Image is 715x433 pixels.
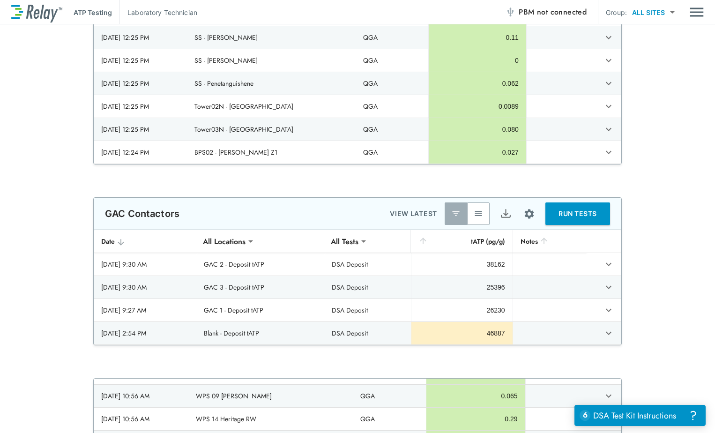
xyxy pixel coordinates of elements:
td: DSA Deposit [324,276,411,299]
div: [DATE] 9:30 AM [101,260,189,269]
td: Blank - Deposit tATP [196,322,324,344]
div: [DATE] 12:25 PM [101,102,179,111]
button: expand row [601,325,617,341]
span: not connected [537,7,587,17]
button: Main menu [690,3,704,21]
div: 0.065 [434,391,517,401]
td: QGA [353,408,426,430]
iframe: Resource center [574,405,706,426]
td: WPS 14 Heritage RW [188,408,353,430]
div: [DATE] 2:54 PM [101,328,189,338]
td: Tower03N - [GEOGRAPHIC_DATA] [187,118,356,141]
div: tATP (pg/g) [418,236,505,247]
p: GAC Contactors [105,208,179,219]
td: QGA [356,95,428,118]
span: PBM [519,6,587,19]
img: Drawer Icon [690,3,704,21]
p: ATP Testing [74,7,112,17]
td: QGA [356,49,428,72]
button: RUN TESTS [545,202,610,225]
button: expand row [601,121,617,137]
img: Offline Icon [506,7,515,17]
button: expand row [601,75,617,91]
td: Tower02N - [GEOGRAPHIC_DATA] [187,95,356,118]
div: Notes [521,236,579,247]
td: QGA [353,385,426,407]
div: 0.062 [436,79,519,88]
td: GAC 2 - Deposit tATP [196,253,324,276]
td: QGA [356,26,428,49]
button: expand row [601,388,617,404]
td: QGA [356,72,428,95]
table: sticky table [94,230,621,345]
div: [DATE] 12:25 PM [101,33,179,42]
img: Settings Icon [523,208,535,220]
img: Export Icon [500,208,512,220]
div: 0 [436,56,519,65]
div: [DATE] 9:27 AM [101,306,189,315]
div: 38162 [419,260,505,269]
div: All Locations [196,232,252,251]
button: Export [494,202,517,225]
td: DSA Deposit [324,299,411,321]
button: Site setup [517,202,542,226]
div: 0.0089 [436,102,519,111]
div: [DATE] 10:56 AM [101,414,181,424]
div: 0.29 [434,414,517,424]
img: View All [474,209,483,218]
div: 25396 [419,283,505,292]
td: SS - Penetanguishene [187,72,356,95]
td: WPS 09 [PERSON_NAME] [188,385,353,407]
td: QGA [356,141,428,164]
div: 0.027 [436,148,519,157]
button: expand row [601,302,617,318]
td: SS - [PERSON_NAME] [187,49,356,72]
div: [DATE] 12:25 PM [101,125,179,134]
div: 46887 [419,328,505,338]
button: PBM not connected [502,3,590,22]
div: 0.080 [436,125,519,134]
td: SS - [PERSON_NAME] [187,26,356,49]
div: [DATE] 12:24 PM [101,148,179,157]
button: expand row [601,30,617,45]
button: expand row [601,52,617,68]
div: [DATE] 10:56 AM [101,391,181,401]
td: DSA Deposit [324,322,411,344]
p: Laboratory Technician [127,7,197,17]
button: expand row [601,98,617,114]
div: 0.11 [436,33,519,42]
p: VIEW LATEST [390,208,437,219]
p: Group: [606,7,627,17]
img: LuminUltra Relay [11,2,62,22]
td: GAC 1 - Deposit tATP [196,299,324,321]
div: [DATE] 12:25 PM [101,79,179,88]
img: Latest [451,209,461,218]
th: Date [94,230,196,253]
div: [DATE] 12:25 PM [101,56,179,65]
div: All Tests [324,232,365,251]
td: QGA [356,118,428,141]
button: expand row [601,279,617,295]
button: expand row [601,144,617,160]
button: expand row [601,256,617,272]
td: GAC 3 - Deposit tATP [196,276,324,299]
div: 26230 [419,306,505,315]
td: DSA Deposit [324,253,411,276]
td: BPS02 - [PERSON_NAME] Z1 [187,141,356,164]
div: [DATE] 9:30 AM [101,283,189,292]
